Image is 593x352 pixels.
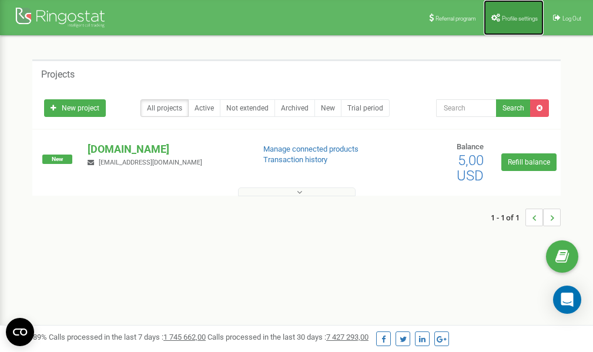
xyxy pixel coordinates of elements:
[88,142,244,157] p: [DOMAIN_NAME]
[188,99,220,117] a: Active
[341,99,390,117] a: Trial period
[314,99,341,117] a: New
[263,145,359,153] a: Manage connected products
[501,153,557,171] a: Refill balance
[220,99,275,117] a: Not extended
[436,99,497,117] input: Search
[263,155,327,164] a: Transaction history
[457,152,484,184] span: 5,00 USD
[163,333,206,341] u: 1 745 662,00
[435,15,476,22] span: Referral program
[41,69,75,80] h5: Projects
[207,333,368,341] span: Calls processed in the last 30 days :
[6,318,34,346] button: Open CMP widget
[49,333,206,341] span: Calls processed in the last 7 days :
[44,99,106,117] a: New project
[140,99,189,117] a: All projects
[99,159,202,166] span: [EMAIL_ADDRESS][DOMAIN_NAME]
[562,15,581,22] span: Log Out
[502,15,538,22] span: Profile settings
[553,286,581,314] div: Open Intercom Messenger
[491,197,561,238] nav: ...
[491,209,525,226] span: 1 - 1 of 1
[457,142,484,151] span: Balance
[274,99,315,117] a: Archived
[326,333,368,341] u: 7 427 293,00
[496,99,531,117] button: Search
[42,155,72,164] span: New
